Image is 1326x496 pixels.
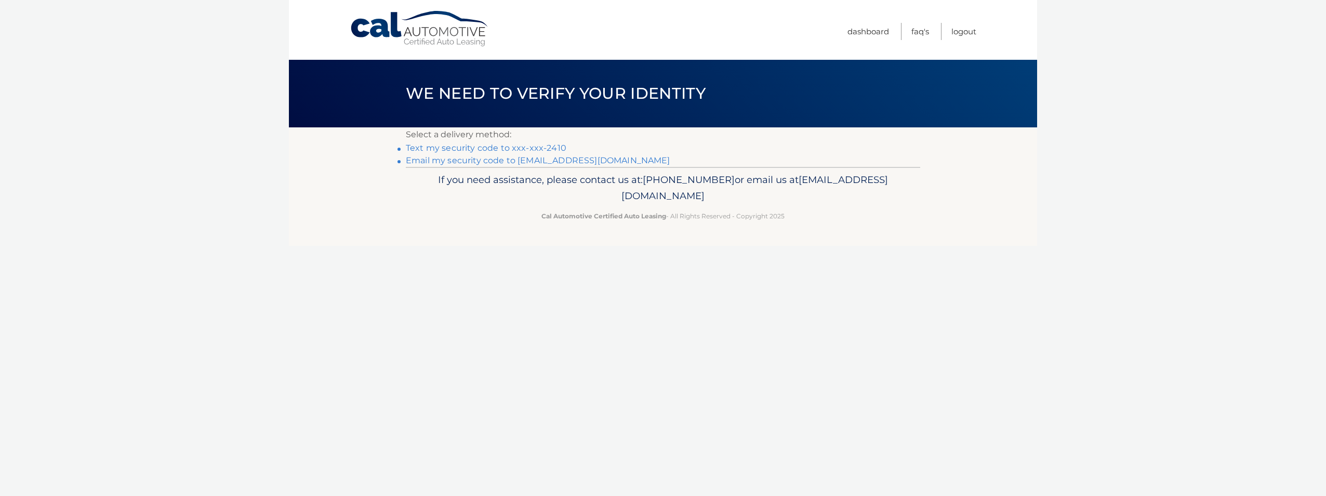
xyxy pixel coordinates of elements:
strong: Cal Automotive Certified Auto Leasing [541,212,666,220]
a: Text my security code to xxx-xxx-2410 [406,143,566,153]
p: - All Rights Reserved - Copyright 2025 [413,211,913,221]
a: Cal Automotive [350,10,490,47]
a: Logout [951,23,976,40]
a: Email my security code to [EMAIL_ADDRESS][DOMAIN_NAME] [406,155,670,165]
span: [PHONE_NUMBER] [643,174,735,186]
p: Select a delivery method: [406,127,920,142]
span: We need to verify your identity [406,84,706,103]
a: FAQ's [911,23,929,40]
p: If you need assistance, please contact us at: or email us at [413,172,913,205]
a: Dashboard [847,23,889,40]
